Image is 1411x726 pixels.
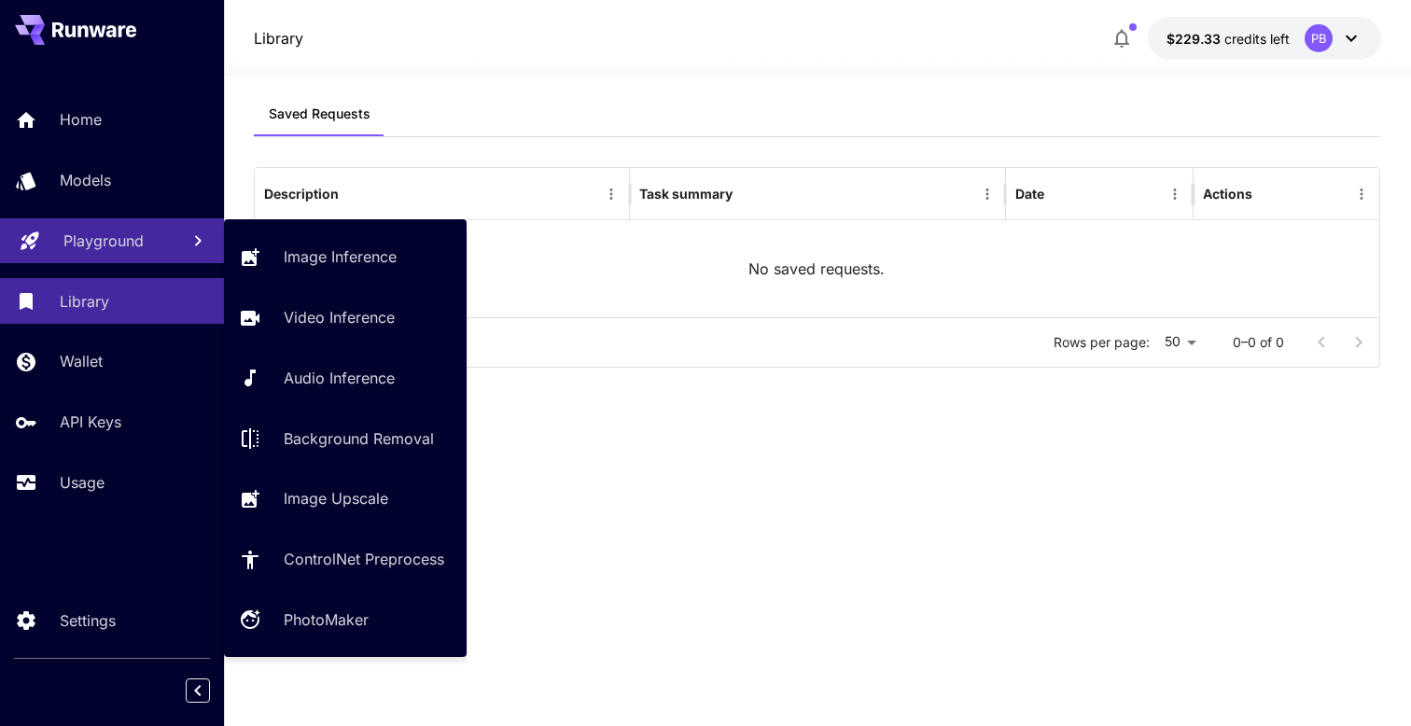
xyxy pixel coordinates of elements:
button: Menu [1162,181,1188,207]
span: credits left [1224,31,1290,47]
button: Menu [598,181,624,207]
p: Usage [60,471,105,494]
p: Rows per page: [1054,333,1150,352]
p: Models [60,169,111,191]
div: PB [1305,24,1333,52]
a: Video Inference [224,295,467,341]
span: $229.33 [1167,31,1224,47]
p: PhotoMaker [284,608,369,631]
a: Image Upscale [224,476,467,522]
div: Actions [1203,186,1252,202]
button: $229.3298 [1148,17,1381,60]
p: Video Inference [284,306,395,328]
p: Background Removal [284,427,434,450]
p: Audio Inference [284,367,395,389]
p: 0–0 of 0 [1233,333,1284,352]
div: 50 [1157,328,1203,356]
button: Menu [974,181,1000,207]
a: ControlNet Preprocess [224,537,467,582]
span: Saved Requests [269,105,370,122]
div: Date [1015,186,1044,202]
p: Wallet [60,350,103,372]
p: API Keys [60,411,121,433]
p: Library [60,290,109,313]
p: Image Upscale [284,487,388,510]
p: No saved requests. [748,258,885,280]
p: Playground [63,230,144,252]
div: $229.3298 [1167,29,1290,49]
p: Image Inference [284,245,397,268]
button: Menu [1348,181,1375,207]
div: Task summary [639,186,733,202]
p: ControlNet Preprocess [284,548,444,570]
p: Home [60,108,102,131]
p: Settings [60,609,116,632]
nav: breadcrumb [254,27,303,49]
div: Description [264,186,339,202]
a: PhotoMaker [224,597,467,643]
p: Library [254,27,303,49]
button: Sort [341,181,367,207]
button: Sort [734,181,761,207]
a: Audio Inference [224,356,467,401]
button: Sort [1046,181,1072,207]
button: Collapse sidebar [186,678,210,703]
a: Image Inference [224,234,467,280]
div: Collapse sidebar [200,674,224,707]
a: Background Removal [224,415,467,461]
